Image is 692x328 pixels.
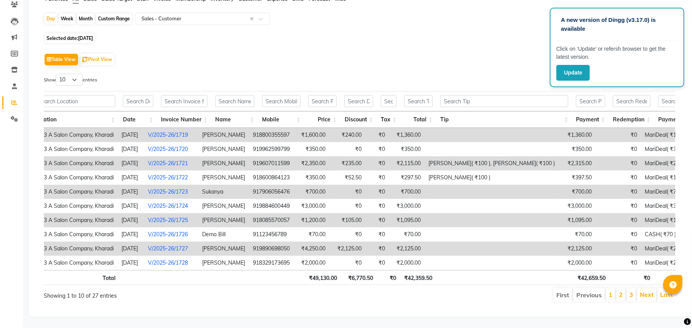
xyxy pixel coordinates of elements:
td: ₹350.00 [294,142,329,156]
td: ₹1,200.00 [294,213,329,227]
input: Search Tip [440,95,568,107]
img: pivot.png [82,57,88,63]
th: Redemption: activate to sort column ascending [609,111,654,128]
span: Selected date: [45,33,95,43]
a: V/2025-26/1719 [148,131,188,138]
div: Day [45,13,57,24]
td: ₹3,000.00 [559,199,596,213]
td: [DATE] [118,256,144,270]
td: ₹350.00 [294,171,329,185]
td: ₹0 [365,256,389,270]
th: ₹49,130.00 [305,270,341,285]
td: [DATE] [118,242,144,256]
td: [DATE] [118,185,144,199]
button: Pivot View [80,54,114,65]
td: Sukanya [198,185,249,199]
label: Show entries [44,74,97,86]
td: [PERSON_NAME]( ₹100 ), [PERSON_NAME]( ₹100 ) [425,156,559,171]
td: [DATE] [118,128,144,142]
th: ₹42,659.50 [573,270,609,285]
td: ₹700.00 [389,185,425,199]
td: ₹0 [596,185,641,199]
th: Total [31,270,119,285]
td: ₹235.00 [329,156,365,171]
td: [PERSON_NAME] [198,171,249,185]
p: A new version of Dingg (v3.17.0) is available [561,16,673,33]
input: Search Tax [381,95,397,107]
td: 917906056476 [249,185,294,199]
td: ₹0 [596,242,641,256]
th: Name: activate to sort column ascending [211,111,258,128]
td: 918800355597 [249,128,294,142]
input: Search Invoice Number [161,95,207,107]
td: ₹240.00 [329,128,365,142]
td: ₹2,000.00 [559,256,596,270]
td: ₹0 [596,142,641,156]
a: V/2025-26/1720 [148,146,188,152]
td: ₹3,000.00 [389,199,425,213]
td: [DATE] [118,171,144,185]
td: ₹0 [596,128,641,142]
input: Search Mobile [262,95,301,107]
td: ₹700.00 [294,185,329,199]
th: ₹0 [377,270,400,285]
td: ₹2,000.00 [294,256,329,270]
td: ₹1,360.00 [389,128,425,142]
td: 1993 A Salon Company, Kharadi [31,242,118,256]
div: Month [77,13,95,24]
th: Price: activate to sort column ascending [304,111,340,128]
td: 919962599799 [249,142,294,156]
td: ₹0 [596,171,641,185]
input: Search Payment [576,95,605,107]
td: ₹0 [365,156,389,171]
button: Table View [45,54,78,65]
th: Invoice Number: activate to sort column ascending [157,111,211,128]
button: Update [556,65,590,81]
td: ₹0 [365,185,389,199]
a: 1 [609,291,612,298]
td: 1993 A Salon Company, Kharadi [31,171,118,185]
td: ₹0 [365,213,389,227]
th: ₹0 [609,270,654,285]
a: Next [640,291,654,298]
td: ₹4,250.00 [294,242,329,256]
td: 1993 A Salon Company, Kharadi [31,213,118,227]
a: V/2025-26/1721 [148,160,188,167]
input: Search Name [215,95,254,107]
td: [DATE] [118,142,144,156]
th: Total: activate to sort column ascending [400,111,436,128]
div: Week [59,13,75,24]
span: Clear all [250,15,256,23]
td: 1993 A Salon Company, Kharadi [31,227,118,242]
td: ₹70.00 [389,227,425,242]
td: [DATE] [118,156,144,171]
td: ₹0 [365,142,389,156]
a: 3 [629,291,633,298]
td: ₹397.50 [559,171,596,185]
td: ₹0 [365,227,389,242]
td: 1993 A Salon Company, Kharadi [31,199,118,213]
td: ₹1,600.00 [294,128,329,142]
td: [PERSON_NAME] [198,256,249,270]
td: ₹2,125.00 [329,242,365,256]
td: ₹350.00 [389,142,425,156]
input: Search Total [404,95,433,107]
th: Mobile: activate to sort column ascending [258,111,305,128]
th: Discount: activate to sort column ascending [340,111,377,128]
td: ₹2,350.00 [294,156,329,171]
td: ₹700.00 [559,185,596,199]
td: 1993 A Salon Company, Kharadi [31,185,118,199]
td: ₹2,000.00 [389,256,425,270]
td: ₹0 [329,199,365,213]
td: 919884600449 [249,199,294,213]
th: Payment: activate to sort column ascending [572,111,609,128]
td: ₹0 [596,227,641,242]
td: ₹0 [596,213,641,227]
input: Search Redemption [613,95,651,107]
input: Search Price [308,95,337,107]
td: ₹0 [596,156,641,171]
td: ₹0 [329,227,365,242]
a: V/2025-26/1723 [148,188,188,195]
th: Location: activate to sort column ascending [31,111,119,128]
td: 1993 A Salon Company, Kharadi [31,128,118,142]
